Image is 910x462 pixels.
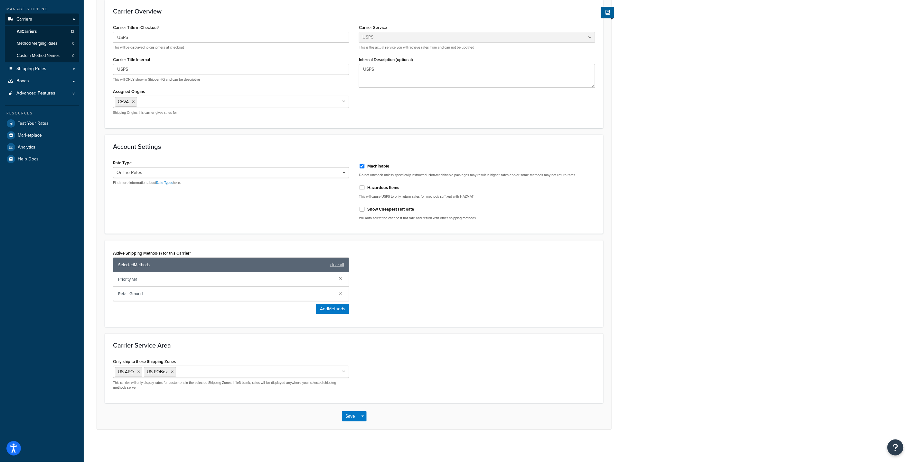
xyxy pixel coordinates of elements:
[5,87,79,99] a: Advanced Features8
[118,275,334,284] span: Priority Mail
[367,163,389,169] label: Machinable
[5,75,79,87] a: Boxes
[316,304,349,314] button: AddMethods
[359,45,595,50] p: This is the actual service you will retrieve rates from and can not be updated
[5,6,79,12] div: Manage Shipping
[113,110,349,115] p: Shipping Origins this carrier gives rates for
[156,180,173,185] a: Rate Types
[70,29,74,34] span: 12
[113,77,349,82] p: This will ONLY show in ShipperHQ and can be descriptive
[18,157,39,162] span: Help Docs
[5,153,79,165] a: Help Docs
[359,25,387,30] label: Carrier Service
[5,63,79,75] a: Shipping Rules
[17,29,37,34] span: All Carriers
[16,91,55,96] span: Advanced Features
[5,141,79,153] a: Analytics
[16,78,29,84] span: Boxes
[16,66,46,72] span: Shipping Rules
[5,26,79,38] a: AllCarriers12
[72,91,75,96] span: 8
[113,251,191,256] label: Active Shipping Method(s) for this Carrier
[113,57,150,62] label: Carrier Title Internal
[113,89,145,94] label: Assigned Origins
[5,50,79,62] a: Custom Method Names0
[18,133,42,138] span: Marketplace
[359,57,413,62] label: Internal Description (optional)
[5,14,79,25] a: Carriers
[359,216,595,221] p: Will auto select the cheapest flat rate and return with other shipping methods
[113,160,132,165] label: Rate Type
[118,289,334,298] span: Retail Ground
[601,7,614,18] button: Show Help Docs
[113,25,159,30] label: Carrier Title in Checkout
[72,41,74,46] span: 0
[367,185,399,191] label: Hazardous Items
[17,41,57,46] span: Method Merging Rules
[113,143,595,150] h3: Account Settings
[17,53,60,59] span: Custom Method Names
[5,50,79,62] li: Custom Method Names
[5,111,79,116] div: Resources
[16,17,32,22] span: Carriers
[18,121,49,126] span: Test Your Rates
[359,194,595,199] p: This will cause USPS to only return rates for methods suffixed with HAZMAT
[5,118,79,129] a: Test Your Rates
[113,359,176,364] label: Only ship to these Shipping Zones
[887,439,904,456] button: Open Resource Center
[72,53,74,59] span: 0
[113,380,349,390] p: This carrier will only display rates for customers in the selected Shipping Zones. If left blank,...
[359,173,595,177] p: Do not uncheck unless specifically instructed. Non-machinable packages may result in higher rates...
[359,64,595,88] textarea: USPS
[118,260,327,269] span: Selected Methods
[5,14,79,62] li: Carriers
[5,87,79,99] li: Advanced Features
[342,411,359,421] button: Save
[147,368,168,375] span: US POBox
[113,45,349,50] p: This will be displayed to customers at checkout
[367,206,414,212] label: Show Cheapest Flat Rate
[5,38,79,50] a: Method Merging Rules0
[113,8,595,15] h3: Carrier Overview
[5,130,79,141] a: Marketplace
[113,342,595,349] h3: Carrier Service Area
[18,145,35,150] span: Analytics
[118,98,129,105] span: CEVA
[113,180,349,185] p: Find more information about here.
[118,368,134,375] span: US APO
[330,260,344,269] a: clear all
[5,38,79,50] li: Method Merging Rules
